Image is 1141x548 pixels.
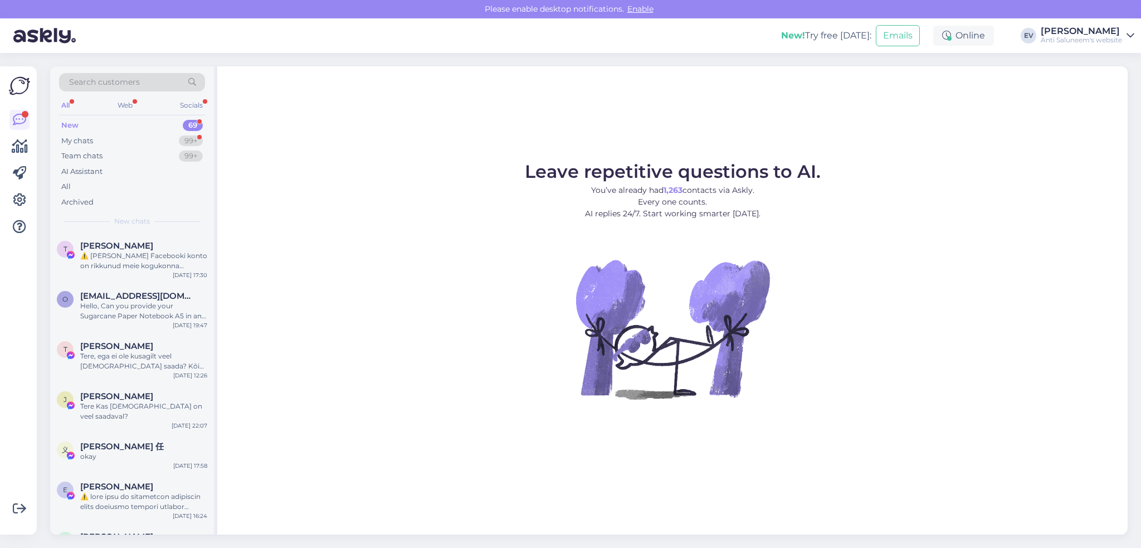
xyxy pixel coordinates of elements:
div: [PERSON_NAME] [1041,27,1122,36]
div: 69 [183,120,203,131]
span: Tom Haja [80,241,153,251]
div: All [61,181,71,192]
span: o [62,295,68,303]
span: J [64,395,67,404]
span: E [63,486,67,494]
span: otopix@gmail.com [80,291,196,301]
span: New chats [114,216,150,226]
span: 义平 任 [80,442,164,452]
div: All [59,98,72,113]
div: My chats [61,135,93,147]
div: [DATE] 12:26 [173,371,207,380]
div: Team chats [61,151,103,162]
div: Try free [DATE]: [781,29,871,42]
span: Triin Mägi [80,341,153,351]
img: Askly Logo [9,75,30,96]
div: EV [1021,28,1036,43]
div: ⚠️ [PERSON_NAME] Facebooki konto on rikkunud meie kogukonna standardeid. Meie süsteem on saanud p... [80,251,207,271]
span: Eliza Adamska [80,482,153,492]
div: [DATE] 22:07 [172,421,207,430]
div: Web [115,98,135,113]
b: 1,263 [664,185,682,195]
div: Tere Kas [DEMOGRAPHIC_DATA] on veel saadaval? [80,401,207,421]
span: T [64,345,67,353]
div: Anti Saluneem's website [1041,36,1122,45]
div: [DATE] 19:47 [173,321,207,329]
span: T [64,245,67,253]
div: [DATE] 17:58 [173,462,207,470]
b: New! [781,30,805,41]
div: [DATE] 17:30 [173,271,207,279]
span: Enable [624,4,657,14]
p: You’ve already had contacts via Askly. Every one counts. AI replies 24/7. Start working smarter [... [525,185,821,220]
div: Hello, Can you provide your Sugarcane Paper Notebook A5 in an unlined (blank) version? The produc... [80,301,207,321]
span: Leave repetitive questions to AI. [525,161,821,182]
button: Emails [876,25,920,46]
div: AI Assistant [61,166,103,177]
div: Online [933,26,994,46]
span: Search customers [69,76,140,88]
div: okay [80,452,207,462]
img: No Chat active [572,229,773,429]
span: Wendy Xiao [80,532,153,542]
div: 99+ [179,135,203,147]
a: [PERSON_NAME]Anti Saluneem's website [1041,27,1134,45]
div: 99+ [179,151,203,162]
div: [DATE] 16:24 [173,512,207,520]
div: Archived [61,197,94,208]
div: Socials [178,98,205,113]
div: Tere, ega ei ole kusagilt veel [DEMOGRAPHIC_DATA] saada? Kõik läksid välja [80,351,207,371]
span: 义 [62,445,69,454]
div: ⚠️ lore ipsu do sitametcon adipiscin elits doeiusmo tempori utlabor etdolo magnaaliq: enima://min... [80,492,207,512]
div: New [61,120,79,131]
span: Jaanika Palmik [80,391,153,401]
